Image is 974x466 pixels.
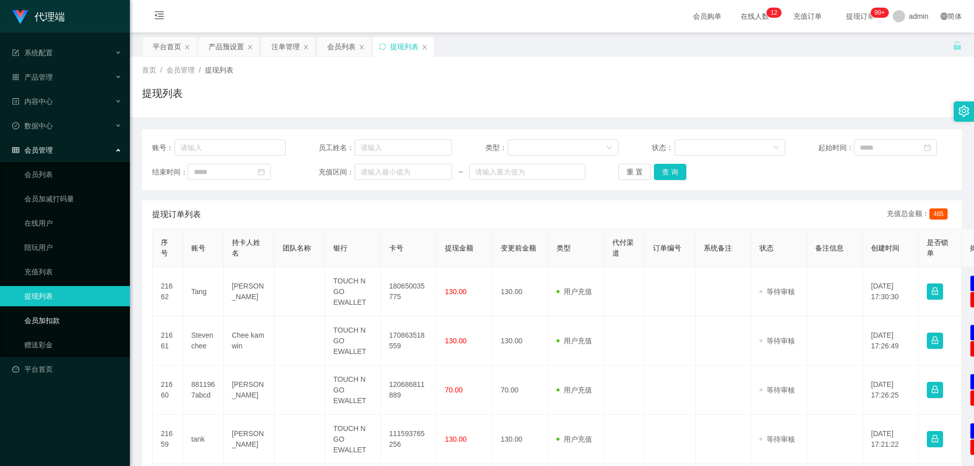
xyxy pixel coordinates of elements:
[184,44,190,50] i: 图标: close
[381,267,437,316] td: 180650035775
[389,244,403,252] span: 卡号
[152,167,188,177] span: 结束时间：
[34,1,65,33] h1: 代理端
[161,238,168,257] span: 序号
[759,337,795,345] span: 等待审核
[24,310,122,331] a: 会员加扣款
[958,105,969,117] i: 图标: setting
[183,366,224,415] td: 8811967abcd
[12,122,19,129] i: 图标: check-circle-o
[152,208,201,221] span: 提现订单列表
[359,44,365,50] i: 图标: close
[183,316,224,366] td: Stevenchee
[355,164,452,180] input: 请输入最小值为
[12,73,53,81] span: 产品管理
[283,244,311,252] span: 团队名称
[759,244,774,252] span: 状态
[152,142,175,153] span: 账号：
[704,244,732,252] span: 系统备注
[556,244,571,252] span: 类型
[319,142,354,153] span: 员工姓名：
[12,49,19,56] i: 图标: form
[327,37,356,56] div: 会员列表
[445,386,463,394] span: 70.00
[208,37,244,56] div: 产品预设置
[927,431,943,447] button: 图标: lock
[12,12,65,20] a: 代理端
[224,267,274,316] td: [PERSON_NAME]
[24,262,122,282] a: 充值列表
[12,49,53,57] span: 系统配置
[12,147,19,154] i: 图标: table
[153,267,183,316] td: 21662
[556,337,592,345] span: 用户充值
[445,337,467,345] span: 130.00
[24,164,122,185] a: 会员列表
[493,415,548,464] td: 130.00
[325,316,381,366] td: TOUCH N GO EWALLET
[381,316,437,366] td: 170863518559
[12,359,122,379] a: 图标: dashboard平台首页
[12,146,53,154] span: 会员管理
[953,41,962,50] i: 图标: unlock
[153,366,183,415] td: 21660
[927,283,943,300] button: 图标: lock
[12,74,19,81] i: 图标: appstore-o
[319,167,354,177] span: 充值区间：
[325,267,381,316] td: TOUCH N GO EWALLET
[24,213,122,233] a: 在线用户
[556,288,592,296] span: 用户充值
[12,98,19,105] i: 图标: profile
[381,415,437,464] td: 111593765256
[759,288,795,296] span: 等待审核
[871,244,899,252] span: 创建时间
[493,366,548,415] td: 70.00
[12,122,53,130] span: 数据中心
[887,208,952,221] div: 充值总金额：
[759,435,795,443] span: 等待审核
[333,244,347,252] span: 银行
[654,164,686,180] button: 查 询
[390,37,419,56] div: 提现列表
[355,139,452,156] input: 请输入
[271,37,300,56] div: 注单管理
[927,238,948,257] span: 是否锁单
[381,366,437,415] td: 120686811889
[653,244,681,252] span: 订单编号
[863,415,919,464] td: [DATE] 17:21:22
[485,142,508,153] span: 类型：
[618,164,651,180] button: 重 置
[303,44,309,50] i: 图标: close
[224,366,274,415] td: [PERSON_NAME]
[183,415,224,464] td: tank
[24,335,122,355] a: 赠送彩金
[153,415,183,464] td: 21659
[606,145,612,152] i: 图标: down
[774,8,778,18] p: 2
[927,382,943,398] button: 图标: lock
[841,13,880,20] span: 提现订单
[612,238,634,257] span: 代付渠道
[142,66,156,74] span: 首页
[818,142,854,153] span: 起始时间：
[199,66,201,74] span: /
[927,333,943,349] button: 图标: lock
[556,386,592,394] span: 用户充值
[142,1,177,33] i: 图标: menu-fold
[736,13,774,20] span: 在线人数
[767,8,781,18] sup: 12
[501,244,536,252] span: 变更前金额
[929,208,948,220] span: 465
[445,435,467,443] span: 130.00
[205,66,233,74] span: 提现列表
[445,244,473,252] span: 提现金额
[863,316,919,366] td: [DATE] 17:26:49
[247,44,253,50] i: 图标: close
[224,415,274,464] td: [PERSON_NAME]
[12,97,53,105] span: 内容中心
[224,316,274,366] td: Chee kam win
[773,145,779,152] i: 图标: down
[153,37,181,56] div: 平台首页
[142,86,183,101] h1: 提现列表
[445,288,467,296] span: 130.00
